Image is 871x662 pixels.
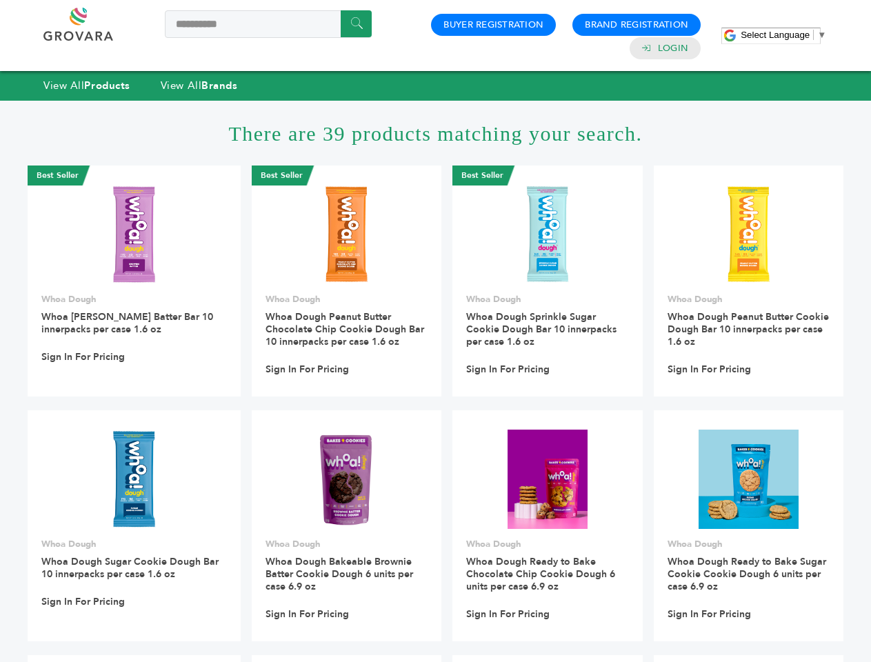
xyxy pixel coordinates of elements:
[41,293,227,305] p: Whoa Dough
[165,10,372,38] input: Search a product or brand...
[658,42,688,54] a: Login
[466,555,615,593] a: Whoa Dough Ready to Bake Chocolate Chip Cookie Dough 6 units per case 6.9 oz
[266,363,349,376] a: Sign In For Pricing
[201,79,237,92] strong: Brands
[41,538,227,550] p: Whoa Dough
[266,608,349,621] a: Sign In For Pricing
[41,596,125,608] a: Sign In For Pricing
[84,79,130,92] strong: Products
[668,363,751,376] a: Sign In For Pricing
[161,79,238,92] a: View AllBrands
[84,185,184,285] img: Whoa Dough Brownie Batter Bar 10 innerpacks per case 1.6 oz
[741,30,810,40] span: Select Language
[668,293,830,305] p: Whoa Dough
[84,430,184,530] img: Whoa Dough Sugar Cookie Dough Bar 10 innerpacks per case 1.6 oz
[41,310,213,336] a: Whoa [PERSON_NAME] Batter Bar 10 innerpacks per case 1.6 oz
[813,30,814,40] span: ​
[668,538,830,550] p: Whoa Dough
[699,185,799,285] img: Whoa Dough Peanut Butter Cookie Dough Bar 10 innerpacks per case 1.6 oz
[443,19,543,31] a: Buyer Registration
[28,101,843,165] h1: There are 39 products matching your search.
[741,30,826,40] a: Select Language​
[585,19,688,31] a: Brand Registration
[41,555,219,581] a: Whoa Dough Sugar Cookie Dough Bar 10 innerpacks per case 1.6 oz
[43,79,130,92] a: View AllProducts
[266,310,424,348] a: Whoa Dough Peanut Butter Chocolate Chip Cookie Dough Bar 10 innerpacks per case 1.6 oz
[668,310,829,348] a: Whoa Dough Peanut Butter Cookie Dough Bar 10 innerpacks per case 1.6 oz
[297,185,397,285] img: Whoa Dough Peanut Butter Chocolate Chip Cookie Dough Bar 10 innerpacks per case 1.6 oz
[508,430,588,529] img: Whoa Dough Ready to Bake Chocolate Chip Cookie Dough 6 units per case 6.9 oz
[817,30,826,40] span: ▼
[466,310,617,348] a: Whoa Dough Sprinkle Sugar Cookie Dough Bar 10 innerpacks per case 1.6 oz
[466,293,629,305] p: Whoa Dough
[266,293,428,305] p: Whoa Dough
[313,430,379,529] img: Whoa Dough Bakeable Brownie Batter Cookie Dough 6 units per case 6.9 oz
[466,608,550,621] a: Sign In For Pricing
[668,608,751,621] a: Sign In For Pricing
[699,430,799,530] img: Whoa Dough Ready to Bake Sugar Cookie Cookie Dough 6 units per case 6.9 oz
[668,555,826,593] a: Whoa Dough Ready to Bake Sugar Cookie Cookie Dough 6 units per case 6.9 oz
[266,538,428,550] p: Whoa Dough
[466,538,629,550] p: Whoa Dough
[466,363,550,376] a: Sign In For Pricing
[266,555,413,593] a: Whoa Dough Bakeable Brownie Batter Cookie Dough 6 units per case 6.9 oz
[498,185,598,285] img: Whoa Dough Sprinkle Sugar Cookie Dough Bar 10 innerpacks per case 1.6 oz
[41,351,125,363] a: Sign In For Pricing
